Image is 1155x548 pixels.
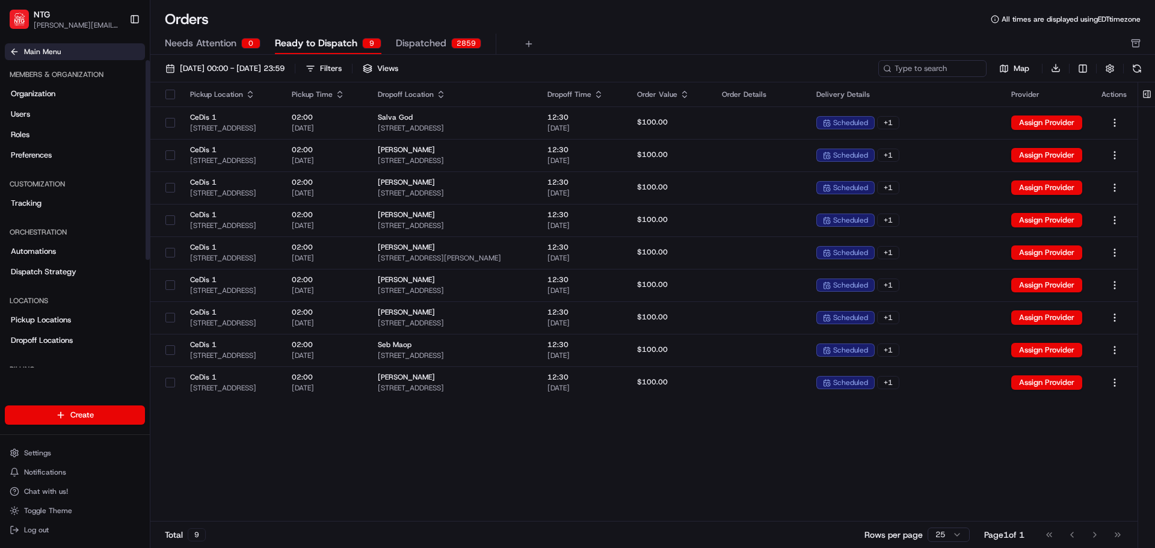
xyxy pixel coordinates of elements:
[190,156,273,165] span: [STREET_ADDRESS]
[292,383,359,393] span: [DATE]
[165,36,236,51] span: Needs Attention
[378,286,528,295] span: [STREET_ADDRESS]
[292,372,359,382] span: 02:00
[190,177,273,187] span: CeDis 1
[190,112,273,122] span: CeDis 1
[11,129,29,140] span: Roles
[378,340,528,349] span: Seb Maop
[1014,63,1029,74] span: Map
[114,174,193,186] span: API Documentation
[12,12,36,36] img: Nash
[292,340,359,349] span: 02:00
[5,522,145,538] button: Log out
[5,5,125,34] button: NTGNTG[PERSON_NAME][EMAIL_ADDRESS][DOMAIN_NAME]
[292,112,359,122] span: 02:00
[547,351,618,360] span: [DATE]
[378,351,528,360] span: [STREET_ADDRESS]
[547,242,618,252] span: 12:30
[877,279,899,292] div: + 1
[34,8,50,20] button: NTG
[5,84,145,103] a: Organization
[816,90,992,99] div: Delivery Details
[5,291,145,310] div: Locations
[292,156,359,165] span: [DATE]
[1011,278,1082,292] button: Assign Provider
[24,487,68,496] span: Chat with us!
[547,177,618,187] span: 12:30
[190,372,273,382] span: CeDis 1
[991,61,1037,76] button: Map
[241,38,260,49] div: 0
[180,63,285,74] span: [DATE] 00:00 - [DATE] 23:59
[292,90,359,99] div: Pickup Time
[11,198,42,209] span: Tracking
[5,65,145,84] div: Members & Organization
[378,307,528,317] span: [PERSON_NAME]
[190,210,273,220] span: CeDis 1
[41,127,152,137] div: We're available if you need us!
[877,376,899,389] div: + 1
[833,215,868,225] span: scheduled
[5,125,145,144] a: Roles
[24,525,49,535] span: Log out
[378,177,528,187] span: [PERSON_NAME]
[5,464,145,481] button: Notifications
[378,188,528,198] span: [STREET_ADDRESS]
[637,182,668,192] span: $100.00
[547,307,618,317] span: 12:30
[190,318,273,328] span: [STREET_ADDRESS]
[5,194,145,213] a: Tracking
[833,118,868,128] span: scheduled
[833,345,868,355] span: scheduled
[190,286,273,295] span: [STREET_ADDRESS]
[5,43,145,60] button: Main Menu
[12,48,219,67] p: Welcome 👋
[102,176,111,185] div: 💻
[877,311,899,324] div: + 1
[85,203,146,213] a: Powered byPylon
[5,310,145,330] a: Pickup Locations
[12,176,22,185] div: 📗
[547,372,618,382] span: 12:30
[547,221,618,230] span: [DATE]
[877,214,899,227] div: + 1
[547,275,618,285] span: 12:30
[292,318,359,328] span: [DATE]
[547,188,618,198] span: [DATE]
[24,506,72,516] span: Toggle Theme
[396,36,446,51] span: Dispatched
[833,183,868,192] span: scheduled
[10,10,29,29] img: NTG
[1011,148,1082,162] button: Assign Provider
[637,117,668,127] span: $100.00
[637,90,703,99] div: Order Value
[5,502,145,519] button: Toggle Theme
[5,146,145,165] a: Preferences
[7,170,97,191] a: 📗Knowledge Base
[877,149,899,162] div: + 1
[833,150,868,160] span: scheduled
[190,307,273,317] span: CeDis 1
[190,188,273,198] span: [STREET_ADDRESS]
[188,528,206,541] div: 9
[1011,115,1082,130] button: Assign Provider
[637,345,668,354] span: $100.00
[190,253,273,263] span: [STREET_ADDRESS]
[11,335,73,346] span: Dropoff Locations
[877,181,899,194] div: + 1
[70,410,94,420] span: Create
[165,10,209,29] h1: Orders
[24,467,66,477] span: Notifications
[160,60,290,77] button: [DATE] 00:00 - [DATE] 23:59
[5,331,145,350] a: Dropoff Locations
[292,188,359,198] span: [DATE]
[637,215,668,224] span: $100.00
[833,313,868,322] span: scheduled
[120,204,146,213] span: Pylon
[11,150,52,161] span: Preferences
[190,242,273,252] span: CeDis 1
[190,90,273,99] div: Pickup Location
[292,210,359,220] span: 02:00
[1011,245,1082,260] button: Assign Provider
